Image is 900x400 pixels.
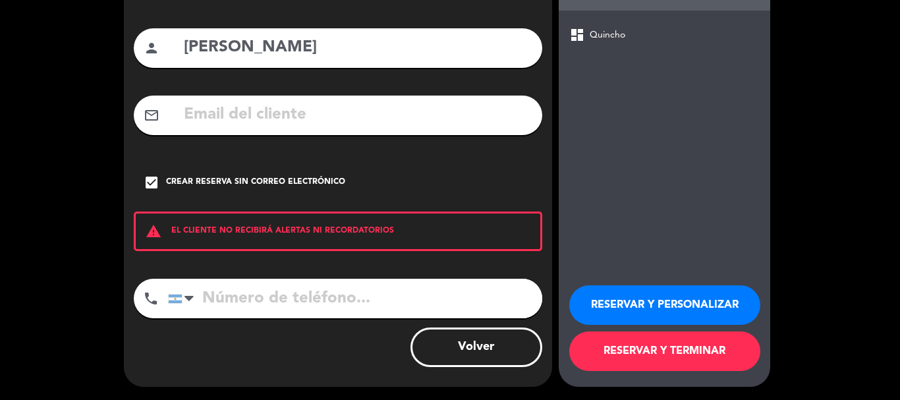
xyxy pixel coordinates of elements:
i: phone [143,291,159,306]
input: Email del cliente [183,101,532,129]
i: mail_outline [144,107,159,123]
div: Argentina: +54 [169,279,199,318]
div: Crear reserva sin correo electrónico [166,176,345,189]
i: person [144,40,159,56]
button: Volver [410,328,542,367]
span: dashboard [569,27,585,43]
i: check_box [144,175,159,190]
button: RESERVAR Y TERMINAR [569,331,760,371]
input: Nombre del cliente [183,34,532,61]
button: RESERVAR Y PERSONALIZAR [569,285,760,325]
i: warning [136,223,171,239]
input: Número de teléfono... [168,279,542,318]
span: Quincho [590,28,625,43]
div: EL CLIENTE NO RECIBIRÁ ALERTAS NI RECORDATORIOS [134,212,542,251]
